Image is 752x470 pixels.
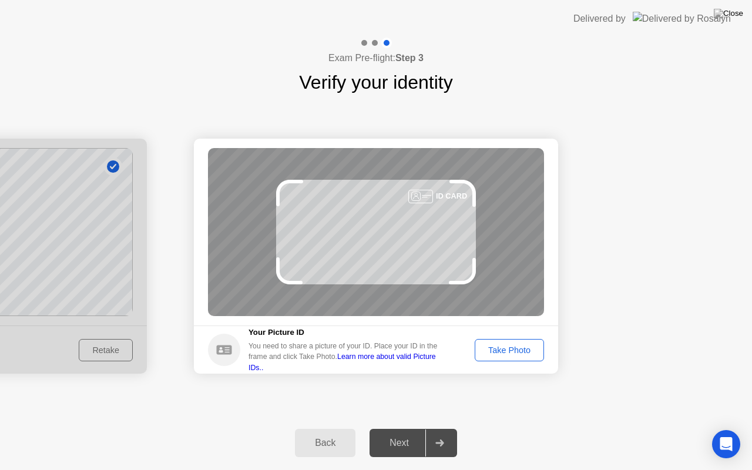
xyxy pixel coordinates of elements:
div: You need to share a picture of your ID. Place your ID in the frame and click Take Photo. [249,341,446,373]
img: Delivered by Rosalyn [633,12,731,25]
button: Back [295,429,355,457]
b: Step 3 [395,53,424,63]
img: Close [714,9,743,18]
div: Delivered by [573,12,626,26]
a: Learn more about valid Picture IDs.. [249,352,436,371]
div: Next [373,438,425,448]
button: Next [370,429,457,457]
div: Open Intercom Messenger [712,430,740,458]
h5: Your Picture ID [249,327,446,338]
div: Take Photo [479,345,540,355]
h1: Verify your identity [299,68,452,96]
h4: Exam Pre-flight: [328,51,424,65]
div: ID CARD [436,190,467,202]
button: Take Photo [475,339,544,361]
div: Back [298,438,352,448]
